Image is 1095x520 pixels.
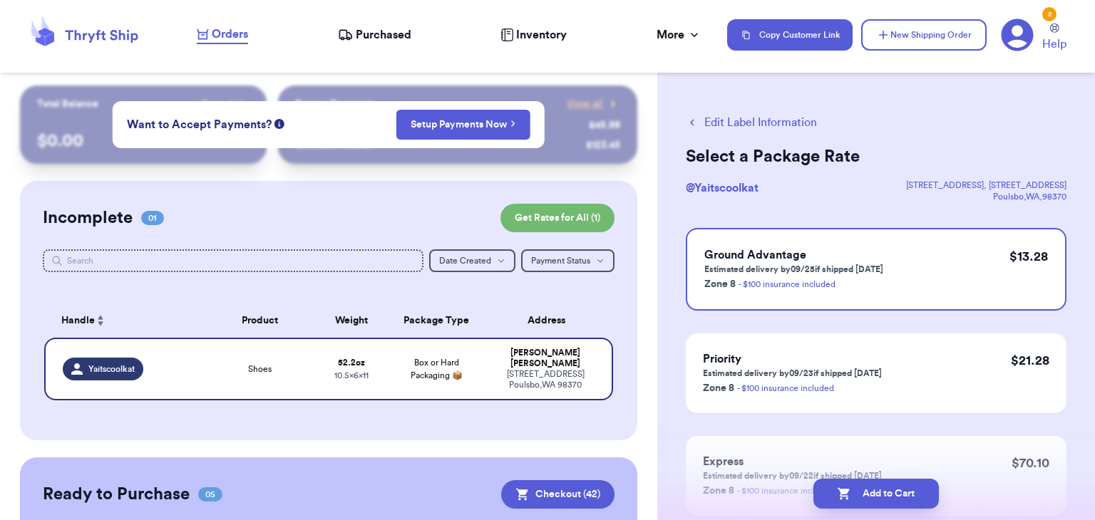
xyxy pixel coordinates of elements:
[589,118,620,132] div: $ 45.99
[1012,453,1049,473] p: $ 70.10
[202,97,250,111] a: Payout
[906,180,1066,191] div: [STREET_ADDRESS] , [STREET_ADDRESS]
[203,303,317,338] th: Product
[500,204,615,232] button: Get Rates for All (1)
[703,383,734,393] span: Zone 8
[37,130,250,152] p: $ 0.00
[37,97,98,111] p: Total Balance
[127,116,272,133] span: Want to Accept Payments?
[704,264,883,275] p: Estimated delivery by 09/25 if shipped [DATE]
[198,487,222,501] span: 05
[43,207,133,229] h2: Incomplete
[1042,24,1066,53] a: Help
[586,138,620,152] div: $ 123.45
[906,191,1066,202] div: Poulsbo , WA , 98370
[429,249,515,272] button: Date Created
[248,363,272,375] span: Shoes
[356,26,411,43] span: Purchased
[861,19,987,51] button: New Shipping Order
[197,26,248,44] a: Orders
[43,249,423,272] input: Search
[686,145,1066,168] h2: Select a Package Rate
[703,353,741,365] span: Priority
[737,384,834,392] a: - $100 insurance included
[813,479,939,509] button: Add to Cart
[657,26,701,43] div: More
[439,256,491,265] span: Date Created
[521,249,615,272] button: Payment Status
[317,303,386,338] th: Weight
[212,26,248,43] span: Orders
[334,371,369,380] span: 10.5 x 6 x 11
[1001,19,1034,51] a: 2
[501,480,615,509] button: Checkout (42)
[1011,350,1049,370] p: $ 21.28
[338,26,411,43] a: Purchased
[488,303,613,338] th: Address
[43,483,190,506] h2: Ready to Purchase
[141,211,164,225] span: 01
[386,303,488,338] th: Package Type
[704,279,736,289] span: Zone 8
[727,19,853,51] button: Copy Customer Link
[202,97,232,111] span: Payout
[396,110,530,140] button: Setup Payments Now
[567,97,603,111] span: View all
[516,26,567,43] span: Inventory
[95,312,106,329] button: Sort ascending
[500,26,567,43] a: Inventory
[1042,7,1057,21] div: 2
[531,256,590,265] span: Payment Status
[1042,36,1066,53] span: Help
[703,456,744,467] span: Express
[1009,246,1048,266] p: $ 13.28
[295,97,374,111] p: Recent Payments
[61,313,95,328] span: Handle
[739,280,836,288] a: - $100 insurance included
[411,118,515,132] a: Setup Payments Now
[496,369,595,390] div: [STREET_ADDRESS] Poulsbo , WA 98370
[88,363,135,375] span: Yaitscoolkat
[567,97,620,111] a: View all
[411,358,463,380] span: Box or Hard Packaging 📦
[704,249,806,261] span: Ground Advantage
[338,358,365,367] strong: 52.2 oz
[496,348,595,369] div: [PERSON_NAME] [PERSON_NAME]
[686,114,817,131] button: Edit Label Information
[686,182,759,194] span: @ Yaitscoolkat
[703,368,882,379] p: Estimated delivery by 09/23 if shipped [DATE]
